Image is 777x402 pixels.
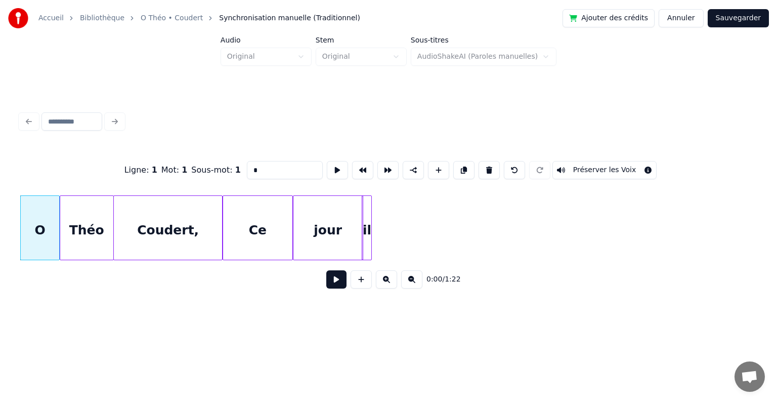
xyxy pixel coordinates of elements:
a: Ouvrir le chat [735,361,765,392]
span: 1:22 [445,274,460,285]
nav: breadcrumb [38,13,360,23]
div: / [426,274,451,285]
span: Synchronisation manuelle (Traditionnel) [219,13,360,23]
label: Stem [316,36,407,44]
span: 1 [182,165,187,175]
button: Toggle [552,161,657,179]
label: Sous-titres [411,36,556,44]
a: Bibliothèque [80,13,124,23]
button: Ajouter des crédits [563,9,655,27]
span: 1 [235,165,241,175]
span: 0:00 [426,274,442,285]
div: Ligne : [124,164,157,176]
button: Sauvegarder [708,9,769,27]
span: 1 [152,165,157,175]
div: Sous-mot : [191,164,240,176]
button: Annuler [659,9,703,27]
label: Audio [221,36,312,44]
a: Accueil [38,13,64,23]
img: youka [8,8,28,28]
div: Mot : [161,164,188,176]
a: O Théo • Coudert [141,13,203,23]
